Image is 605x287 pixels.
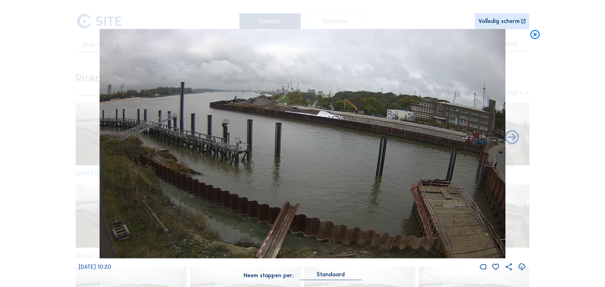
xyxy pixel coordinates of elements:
[79,263,111,270] span: [DATE] 10:20
[478,19,520,25] div: Volledig scherm
[300,272,361,280] div: Standaard
[100,29,506,259] img: Image
[244,273,294,278] div: Neem stappen per:
[504,129,520,146] i: Back
[317,272,345,277] div: Standaard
